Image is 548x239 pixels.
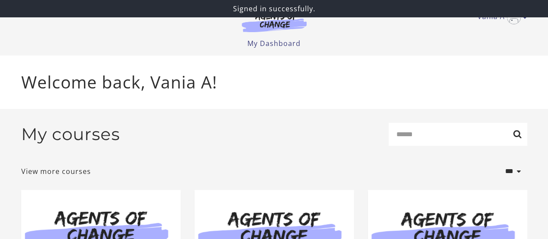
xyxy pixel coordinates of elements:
[247,39,301,48] a: My Dashboard
[21,69,527,95] p: Welcome back, Vania A!
[233,12,316,32] img: Agents of Change Logo
[21,166,91,177] a: View more courses
[3,3,545,14] p: Signed in successfully.
[477,10,523,24] a: Toggle menu
[21,124,120,144] h2: My courses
